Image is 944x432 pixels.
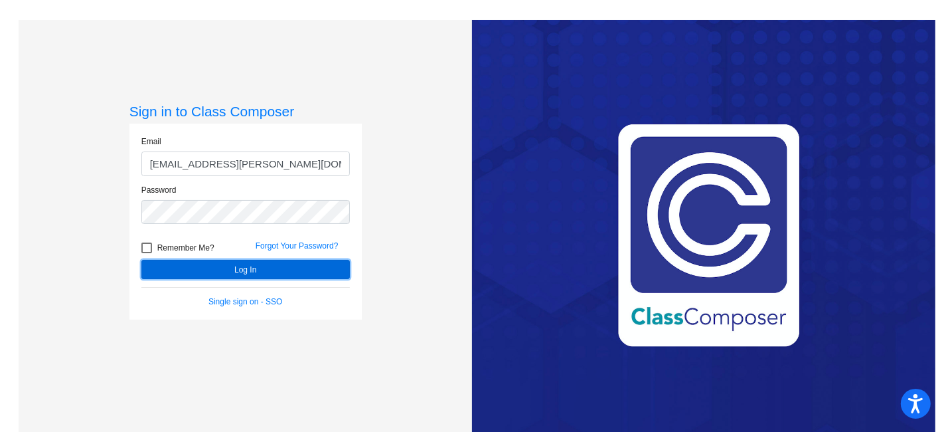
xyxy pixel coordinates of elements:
label: Password [141,184,177,196]
h3: Sign in to Class Composer [129,103,362,120]
a: Forgot Your Password? [256,241,339,251]
a: Single sign on - SSO [208,297,282,306]
button: Log In [141,260,350,279]
span: Remember Me? [157,240,214,256]
label: Email [141,136,161,148]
